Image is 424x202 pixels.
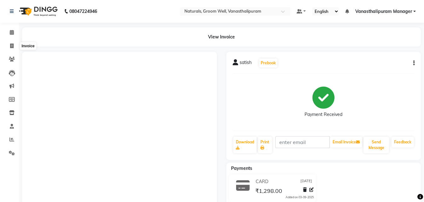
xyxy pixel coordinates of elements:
button: Send Message [363,137,389,153]
img: logo [16,3,59,20]
button: Prebook [259,59,277,67]
b: 08047224946 [69,3,97,20]
a: Print [258,137,272,153]
div: Added on 03-09-2025 [286,195,314,199]
div: View Invoice [22,27,421,47]
span: Vanasthalipuram Manager [355,8,412,15]
span: CARD [256,178,268,185]
span: ₹1,298.00 [255,187,282,196]
input: enter email [275,136,330,148]
span: [DATE] [300,178,312,185]
div: Invoice [20,42,36,50]
div: Payment Received [305,111,342,118]
a: Feedback [392,137,414,147]
a: Download [233,137,257,153]
span: satish [240,59,252,68]
button: Email Invoice [330,137,362,147]
span: Payments [231,165,252,171]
